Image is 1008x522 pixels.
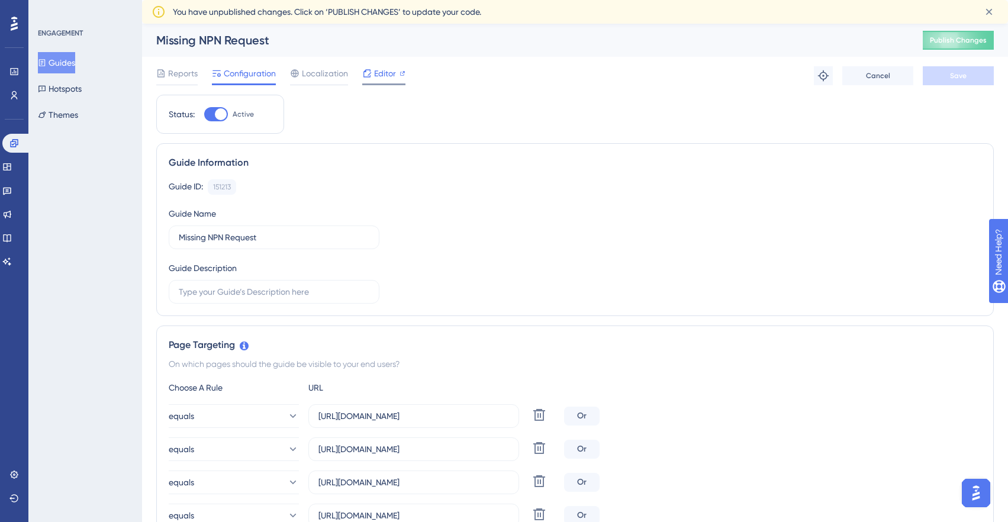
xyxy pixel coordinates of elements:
[564,473,600,492] div: Or
[179,285,369,298] input: Type your Guide’s Description here
[318,410,509,423] input: yourwebsite.com/path
[169,338,981,352] div: Page Targeting
[169,381,299,395] div: Choose A Rule
[374,66,396,80] span: Editor
[169,409,194,423] span: equals
[213,182,231,192] div: 151213
[169,475,194,489] span: equals
[233,109,254,119] span: Active
[169,471,299,494] button: equals
[302,66,348,80] span: Localization
[169,207,216,221] div: Guide Name
[169,156,981,170] div: Guide Information
[958,475,994,511] iframe: UserGuiding AI Assistant Launcher
[308,381,439,395] div: URL
[169,261,237,275] div: Guide Description
[842,66,913,85] button: Cancel
[923,31,994,50] button: Publish Changes
[169,357,981,371] div: On which pages should the guide be visible to your end users?
[866,71,890,80] span: Cancel
[156,32,893,49] div: Missing NPN Request
[169,404,299,428] button: equals
[923,66,994,85] button: Save
[38,52,75,73] button: Guides
[173,5,481,19] span: You have unpublished changes. Click on ‘PUBLISH CHANGES’ to update your code.
[224,66,276,80] span: Configuration
[38,28,83,38] div: ENGAGEMENT
[169,107,195,121] div: Status:
[564,440,600,459] div: Or
[950,71,967,80] span: Save
[179,231,369,244] input: Type your Guide’s Name here
[318,509,509,522] input: yourwebsite.com/path
[169,437,299,461] button: equals
[28,3,74,17] span: Need Help?
[38,78,82,99] button: Hotspots
[38,104,78,125] button: Themes
[168,66,198,80] span: Reports
[169,179,203,195] div: Guide ID:
[318,443,509,456] input: yourwebsite.com/path
[318,476,509,489] input: yourwebsite.com/path
[930,36,987,45] span: Publish Changes
[564,407,600,426] div: Or
[169,442,194,456] span: equals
